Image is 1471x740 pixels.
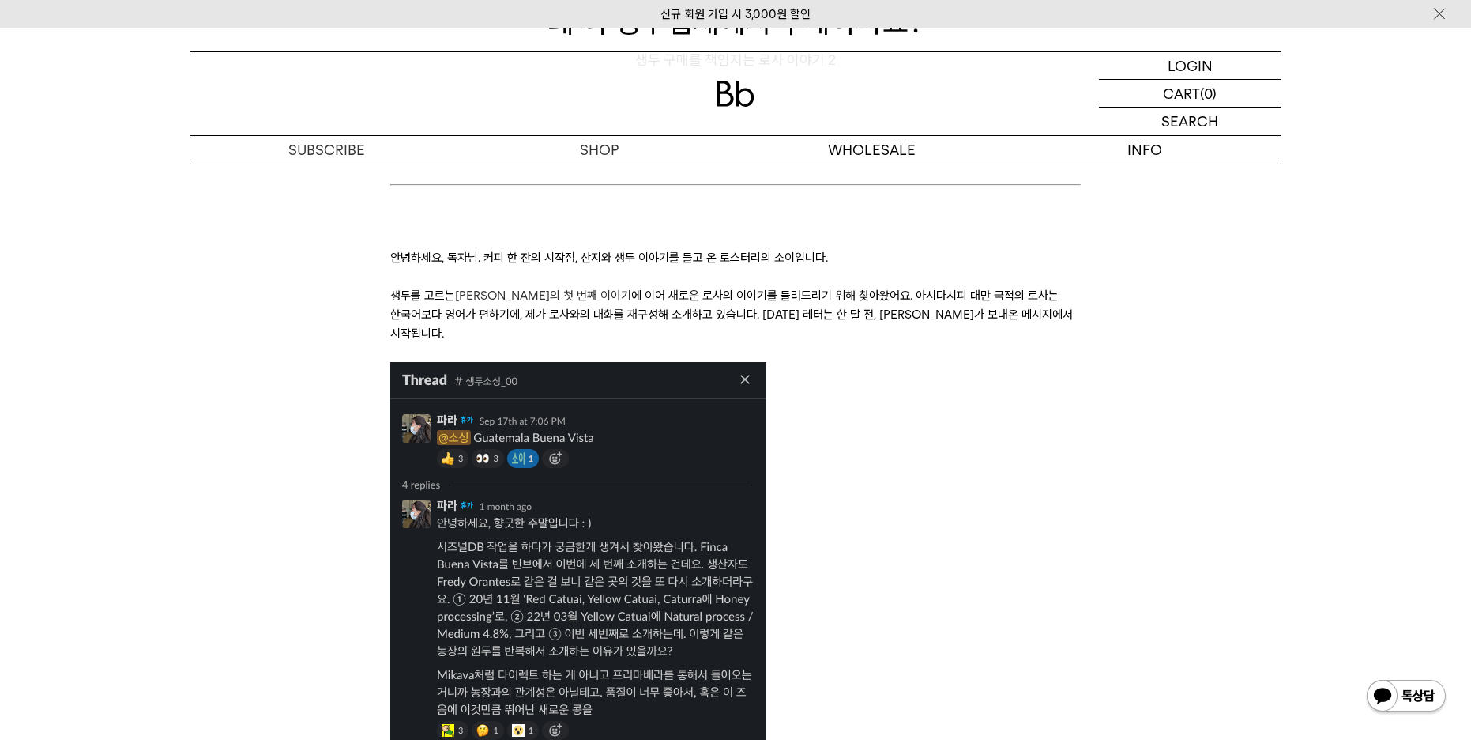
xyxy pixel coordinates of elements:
[1163,80,1200,107] p: CART
[390,286,1080,343] p: 생두를 고르는 에 이어 새로운 로사의 이야기를 들려드리기 위해 찾아왔어요. 아시다시피 대만 국적의 로사는 한국어보다 영어가 편하기에, 제가 로사와의 대화를 재구성해 소개하고 ...
[1099,52,1281,80] a: LOGIN
[1168,52,1213,79] p: LOGIN
[390,248,1080,267] p: 안녕하세요, 독자님. 커피 한 잔의 시작점, 산지와 생두 이야기를 들고 온 로스터리의 소이입니다.
[1099,80,1281,108] a: CART (0)
[455,289,631,303] a: [PERSON_NAME]의 첫 번째 이야기
[190,136,463,164] a: SUBSCRIBE
[1200,80,1217,107] p: (0)
[463,136,735,164] a: SHOP
[1365,678,1447,716] img: 카카오톡 채널 1:1 채팅 버튼
[717,81,754,107] img: 로고
[735,136,1008,164] p: WHOLESALE
[1008,136,1281,164] p: INFO
[1161,108,1218,135] p: SEARCH
[660,7,811,21] a: 신규 회원 가입 시 3,000원 할인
